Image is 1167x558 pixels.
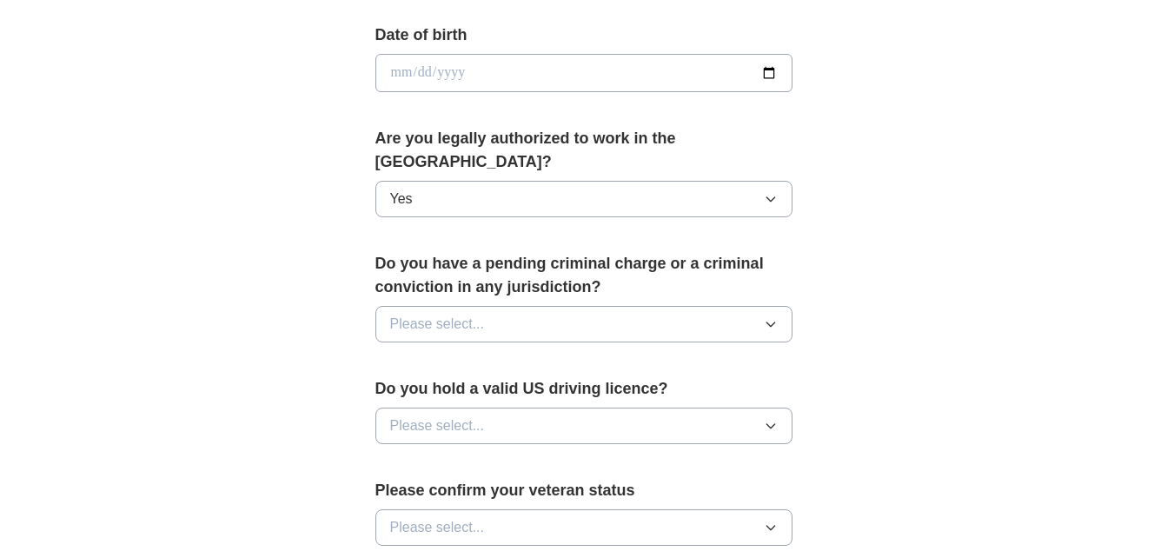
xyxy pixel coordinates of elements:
[375,181,792,217] button: Yes
[375,252,792,299] label: Do you have a pending criminal charge or a criminal conviction in any jurisdiction?
[375,377,792,401] label: Do you hold a valid US driving licence?
[390,314,485,335] span: Please select...
[375,509,792,546] button: Please select...
[375,306,792,342] button: Please select...
[390,415,485,436] span: Please select...
[390,517,485,538] span: Please select...
[375,127,792,174] label: Are you legally authorized to work in the [GEOGRAPHIC_DATA]?
[390,189,413,209] span: Yes
[375,23,792,47] label: Date of birth
[375,408,792,444] button: Please select...
[375,479,792,502] label: Please confirm your veteran status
